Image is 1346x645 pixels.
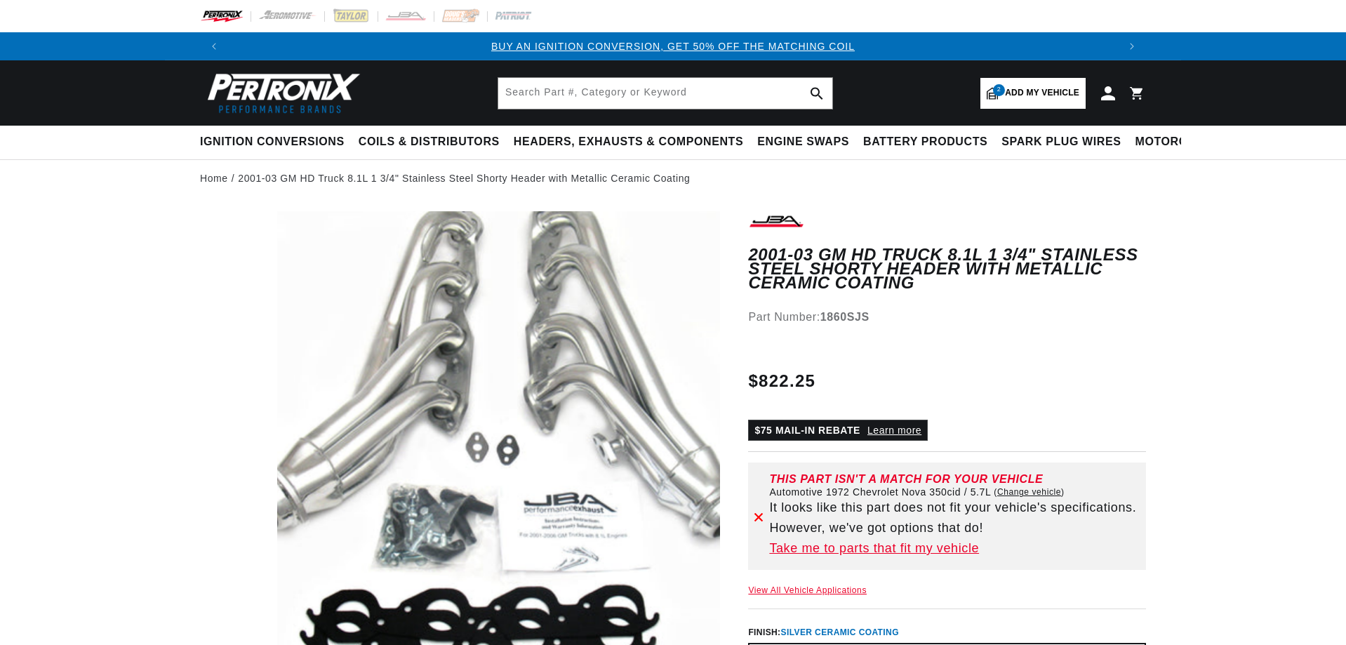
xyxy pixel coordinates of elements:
[994,126,1128,159] summary: Spark Plug Wires
[352,126,507,159] summary: Coils & Distributors
[165,32,1181,60] slideshow-component: Translation missing: en.sections.announcements.announcement_bar
[238,171,690,186] a: 2001-03 GM HD Truck 8.1L 1 3/4" Stainless Steel Shorty Header with Metallic Ceramic Coating
[200,69,361,117] img: Pertronix
[980,78,1086,109] a: 2Add my vehicle
[769,498,1140,538] p: It looks like this part does not fit your vehicle's specifications. However, we've got options th...
[748,585,867,595] a: View All Vehicle Applications
[514,135,743,149] span: Headers, Exhausts & Components
[769,486,991,498] span: Automotive 1972 Chevrolet Nova 350cid / 5.7L
[856,126,994,159] summary: Battery Products
[498,78,832,109] input: Search Part #, Category or Keyword
[994,486,1064,498] a: Change vehicle
[748,420,928,441] p: $75 MAIL-IN REBATE
[993,84,1005,96] span: 2
[359,135,500,149] span: Coils & Distributors
[750,126,856,159] summary: Engine Swaps
[200,171,228,186] a: Home
[748,626,1146,639] label: Finish:
[228,39,1118,54] div: 1 of 3
[748,248,1146,291] h1: 2001-03 GM HD Truck 8.1L 1 3/4" Stainless Steel Shorty Header with Metallic Ceramic Coating
[820,311,869,323] strong: 1860SJS
[200,135,345,149] span: Ignition Conversions
[507,126,750,159] summary: Headers, Exhausts & Components
[228,39,1118,54] div: Announcement
[769,538,1140,559] a: Take me to parts that fit my vehicle
[748,368,815,394] span: $822.25
[1001,135,1121,149] span: Spark Plug Wires
[1135,135,1219,149] span: Motorcycle
[801,78,832,109] button: search button
[200,126,352,159] summary: Ignition Conversions
[1005,86,1079,100] span: Add my vehicle
[491,41,855,52] a: BUY AN IGNITION CONVERSION, GET 50% OFF THE MATCHING COIL
[757,135,849,149] span: Engine Swaps
[867,425,921,436] a: Learn more
[1118,32,1146,60] button: Translation missing: en.sections.announcements.next_announcement
[200,171,1146,186] nav: breadcrumbs
[863,135,987,149] span: Battery Products
[1128,126,1226,159] summary: Motorcycle
[748,308,1146,326] div: Part Number:
[200,32,228,60] button: Translation missing: en.sections.announcements.previous_announcement
[781,627,899,637] span: Silver Ceramic Coating
[769,474,1140,485] div: This part isn't a match for your vehicle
